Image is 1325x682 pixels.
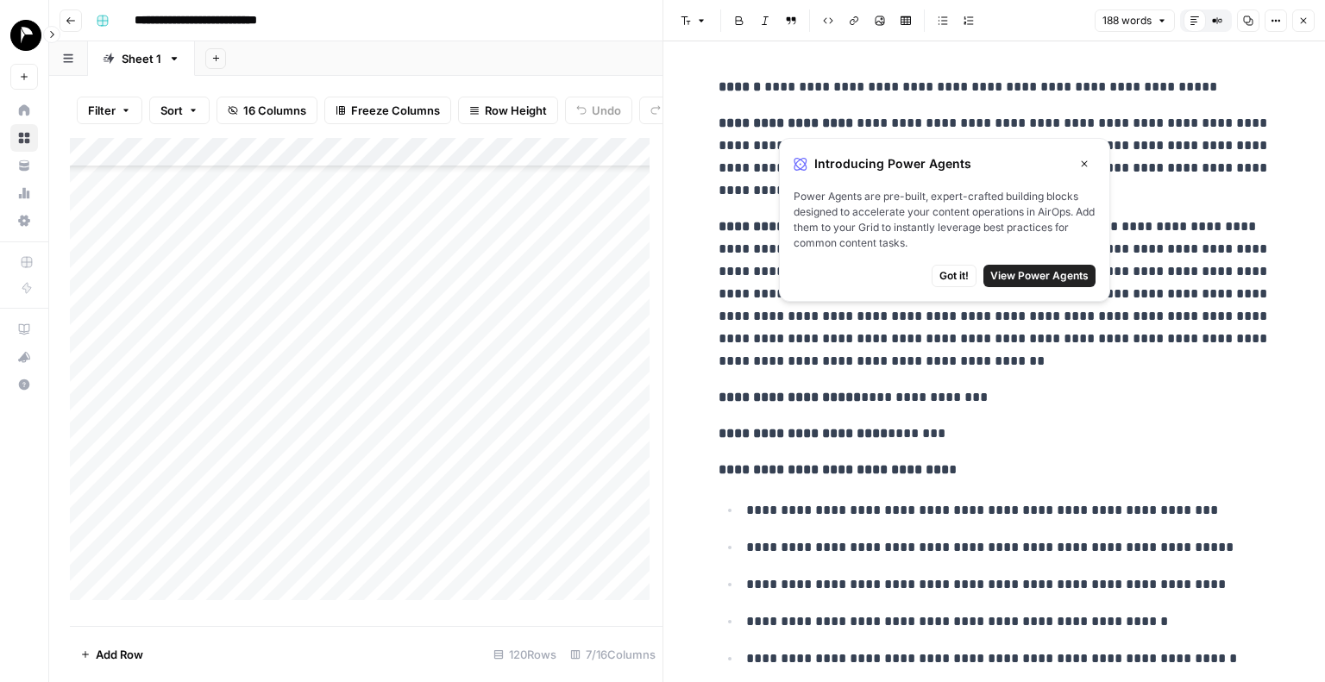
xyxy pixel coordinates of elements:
a: Home [10,97,38,124]
button: Row Height [458,97,558,124]
div: 120 Rows [487,641,563,668]
span: Row Height [485,102,547,119]
a: Settings [10,207,38,235]
button: Sort [149,97,210,124]
a: Sheet 1 [88,41,195,76]
button: Workspace: Phasio [10,14,38,57]
a: AirOps Academy [10,316,38,343]
img: Phasio Logo [10,20,41,51]
span: Add Row [96,646,143,663]
a: Usage [10,179,38,207]
span: 188 words [1102,13,1152,28]
button: Undo [565,97,632,124]
div: Introducing Power Agents [794,153,1096,175]
button: Filter [77,97,142,124]
div: Sheet 1 [122,50,161,67]
span: Filter [88,102,116,119]
span: Got it! [939,268,969,284]
button: What's new? [10,343,38,371]
a: Your Data [10,152,38,179]
button: Got it! [932,265,976,287]
div: 7/16 Columns [563,641,662,668]
button: View Power Agents [983,265,1096,287]
span: View Power Agents [990,268,1089,284]
button: 16 Columns [217,97,317,124]
span: Freeze Columns [351,102,440,119]
button: Freeze Columns [324,97,451,124]
span: Undo [592,102,621,119]
button: Help + Support [10,371,38,398]
a: Browse [10,124,38,152]
div: What's new? [11,344,37,370]
button: Add Row [70,641,154,668]
button: 188 words [1095,9,1175,32]
span: 16 Columns [243,102,306,119]
span: Sort [160,102,183,119]
span: Power Agents are pre-built, expert-crafted building blocks designed to accelerate your content op... [794,189,1096,251]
